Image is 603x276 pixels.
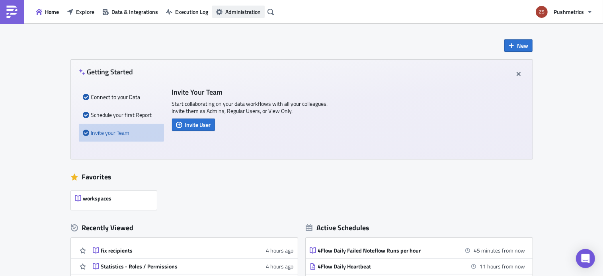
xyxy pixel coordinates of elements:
h4: Getting Started [79,68,133,76]
button: Administration [212,6,265,18]
span: New [517,41,529,50]
div: Active Schedules [306,223,370,232]
p: Start collaborating on your data workflows with all your colleagues. Invite them as Admins, Regul... [172,100,331,115]
span: Invite User [185,121,211,129]
button: Invite User [172,119,215,131]
div: 4Flow Daily Heartbeat [318,263,457,270]
a: 4Flow Daily Failed Noteflow Runs per hour45 minutes from now [310,243,525,258]
time: 2025-08-21T14:59:56Z [266,262,294,270]
span: Pushmetrics [554,8,584,16]
div: Recently Viewed [71,222,298,234]
button: Data & Integrations [98,6,162,18]
a: workspaces [71,187,161,210]
a: 4Flow Daily Heartbeat11 hours from now [310,259,525,274]
div: Connect to your Data [83,88,160,106]
button: Explore [63,6,98,18]
span: Explore [76,8,94,16]
span: Administration [225,8,261,16]
div: Favorites [71,171,533,183]
h4: Invite Your Team [172,88,331,96]
button: Home [32,6,63,18]
div: 4Flow Daily Failed Noteflow Runs per hour [318,247,457,254]
button: New [504,39,533,52]
button: Pushmetrics [531,3,597,21]
a: fix recipients4 hours ago [93,243,294,258]
div: Statistics - Roles / Permissions [101,263,240,270]
img: Avatar [535,5,548,19]
button: Execution Log [162,6,212,18]
div: Schedule your first Report [83,106,160,124]
span: Data & Integrations [111,8,158,16]
div: Invite your Team [83,124,160,142]
div: Open Intercom Messenger [576,249,595,268]
time: 2025-08-22 09:00 [480,262,525,270]
span: workspaces [83,195,112,202]
span: Execution Log [175,8,208,16]
a: Statistics - Roles / Permissions4 hours ago [93,259,294,274]
time: 2025-08-21T15:05:31Z [266,246,294,255]
img: PushMetrics [6,6,18,18]
time: 2025-08-21 23:00 [474,246,525,255]
span: Home [45,8,59,16]
div: fix recipients [101,247,240,254]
